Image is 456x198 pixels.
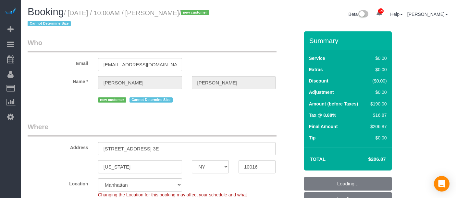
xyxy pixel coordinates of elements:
img: Automaid Logo [4,6,17,16]
div: $16.87 [368,112,387,118]
label: Address [23,142,93,151]
div: ($0.00) [368,78,387,84]
label: Final Amount [309,123,338,130]
div: $0.00 [368,135,387,141]
label: Email [23,58,93,67]
small: / [DATE] / 10:00AM / [PERSON_NAME] [28,9,211,27]
div: $0.00 [368,66,387,73]
label: Tip [309,135,316,141]
span: 14 [378,8,384,14]
input: City [98,160,182,173]
strong: Total [310,156,326,162]
label: Amount (before Taxes) [309,101,358,107]
input: Last Name [192,76,276,89]
legend: Who [28,38,277,52]
span: new customer [181,10,209,15]
label: Name * [23,76,93,85]
a: Beta [349,12,369,17]
label: Discount [309,78,328,84]
input: Email [98,58,182,71]
h3: Summary [309,37,388,44]
span: Cannot Determine Size [129,97,173,103]
input: Zip Code [239,160,276,173]
label: Adjustment [309,89,334,95]
h4: $206.87 [349,157,386,162]
div: Open Intercom Messenger [434,176,450,192]
a: Help [390,12,403,17]
span: Cannot Determine Size [28,21,71,26]
div: $0.00 [368,89,387,95]
label: Extras [309,66,323,73]
a: [PERSON_NAME] [407,12,448,17]
div: $190.00 [368,101,387,107]
label: Tax @ 8.88% [309,112,336,118]
span: new customer [98,97,126,103]
input: First Name [98,76,182,89]
label: Service [309,55,325,61]
legend: Where [28,122,277,137]
a: 14 [373,6,386,21]
span: Booking [28,6,64,17]
label: Location [23,178,93,187]
div: $206.87 [368,123,387,130]
img: New interface [358,10,368,19]
div: $0.00 [368,55,387,61]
